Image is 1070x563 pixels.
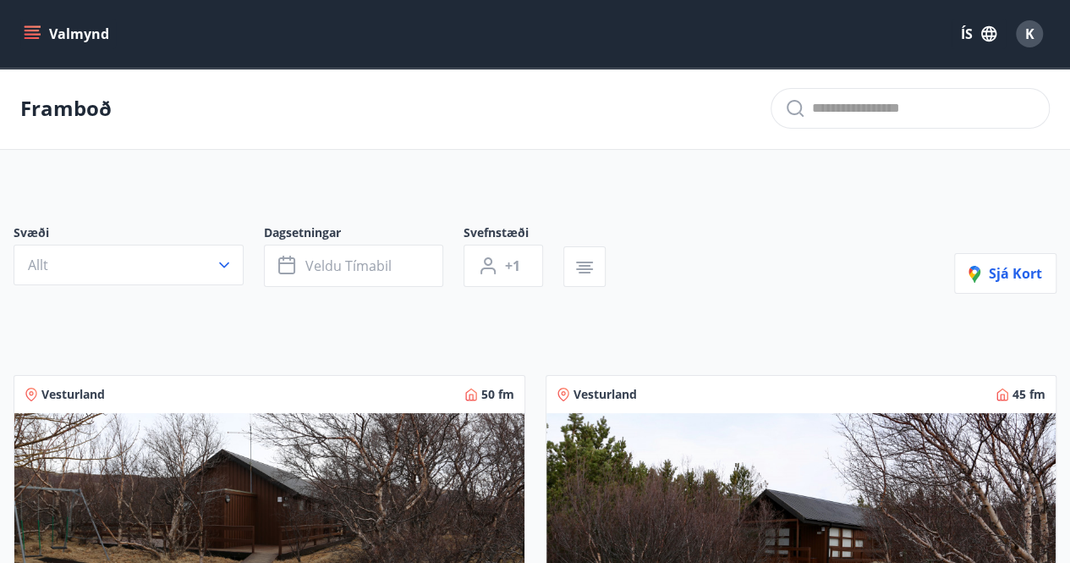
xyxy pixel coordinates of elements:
[14,245,244,285] button: Allt
[481,386,514,403] span: 50 fm
[1025,25,1034,43] span: K
[952,19,1006,49] button: ÍS
[505,257,520,275] span: +1
[305,257,392,275] span: Veldu tímabil
[20,94,112,123] p: Framboð
[968,264,1042,283] span: Sjá kort
[464,224,563,245] span: Svefnstæði
[1012,386,1045,403] span: 45 fm
[41,386,105,403] span: Vesturland
[14,224,264,245] span: Svæði
[264,245,443,287] button: Veldu tímabil
[954,253,1056,294] button: Sjá kort
[1009,14,1050,54] button: K
[573,386,637,403] span: Vesturland
[28,256,48,274] span: Allt
[464,245,543,287] button: +1
[264,224,464,245] span: Dagsetningar
[20,19,116,49] button: menu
